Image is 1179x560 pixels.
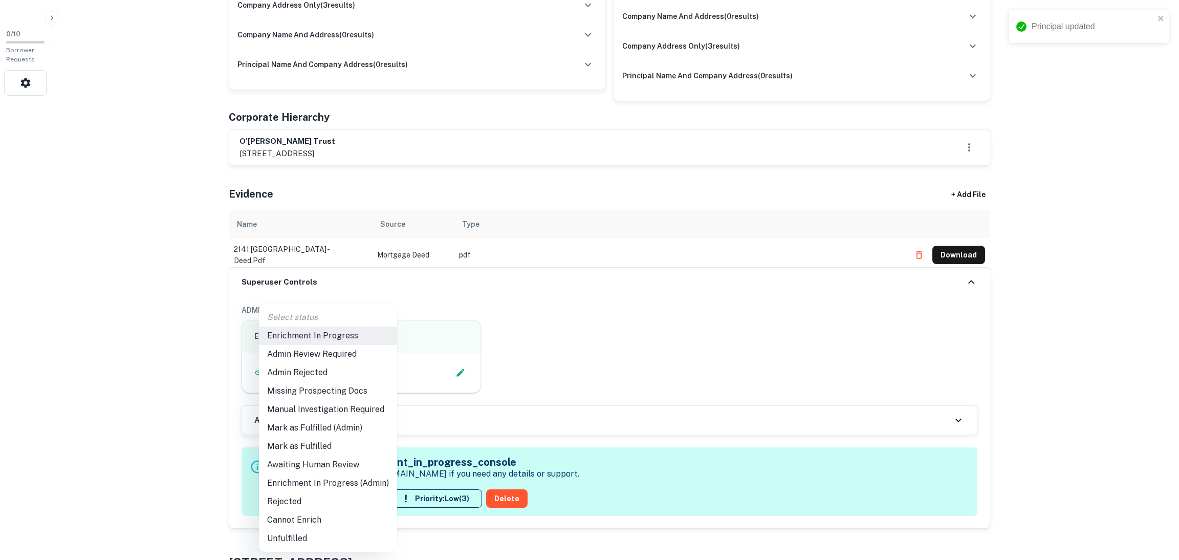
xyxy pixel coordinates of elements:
[259,363,397,382] li: Admin Rejected
[259,456,397,474] li: Awaiting Human Review
[259,382,397,400] li: Missing Prospecting Docs
[259,345,397,363] li: Admin Review Required
[259,474,397,492] li: Enrichment In Progress (Admin)
[1128,478,1179,527] iframe: Chat Widget
[259,529,397,548] li: Unfulfilled
[259,492,397,511] li: Rejected
[259,437,397,456] li: Mark as Fulfilled
[259,419,397,437] li: Mark as Fulfilled (Admin)
[1158,14,1165,24] button: close
[259,511,397,529] li: Cannot Enrich
[259,327,397,345] li: Enrichment In Progress
[259,400,397,419] li: Manual Investigation Required
[1032,20,1154,33] div: Principal updated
